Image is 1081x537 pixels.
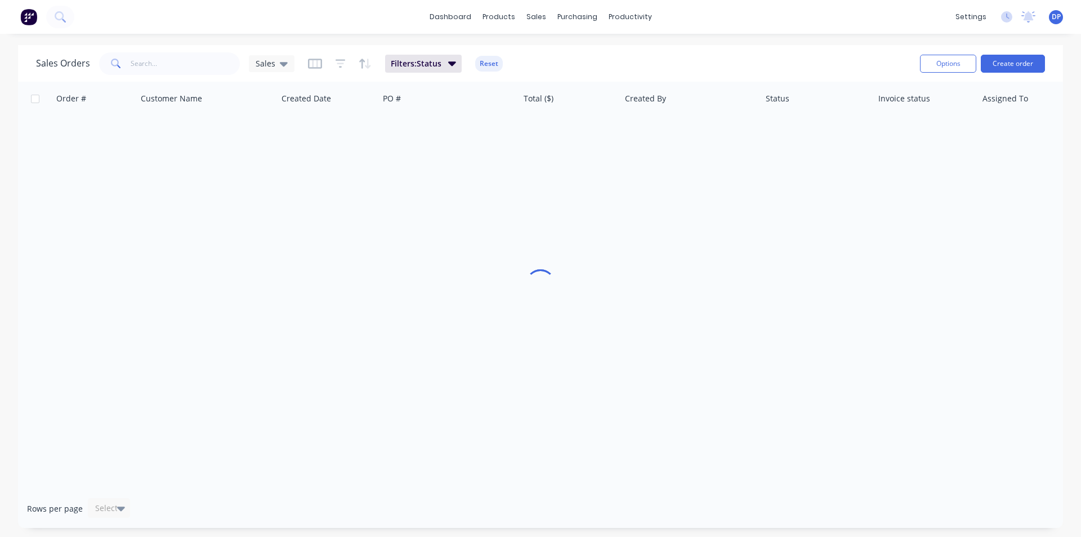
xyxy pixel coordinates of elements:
[95,503,124,514] div: Select...
[1052,12,1061,22] span: DP
[131,52,240,75] input: Search...
[524,93,553,104] div: Total ($)
[36,58,90,69] h1: Sales Orders
[383,93,401,104] div: PO #
[391,58,441,69] span: Filters: Status
[766,93,789,104] div: Status
[603,8,658,25] div: productivity
[424,8,477,25] a: dashboard
[552,8,603,25] div: purchasing
[878,93,930,104] div: Invoice status
[521,8,552,25] div: sales
[982,93,1028,104] div: Assigned To
[20,8,37,25] img: Factory
[475,56,503,72] button: Reset
[950,8,992,25] div: settings
[477,8,521,25] div: products
[981,55,1045,73] button: Create order
[625,93,666,104] div: Created By
[385,55,462,73] button: Filters:Status
[56,93,86,104] div: Order #
[256,57,275,69] span: Sales
[282,93,331,104] div: Created Date
[141,93,202,104] div: Customer Name
[27,503,83,514] span: Rows per page
[920,55,976,73] button: Options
